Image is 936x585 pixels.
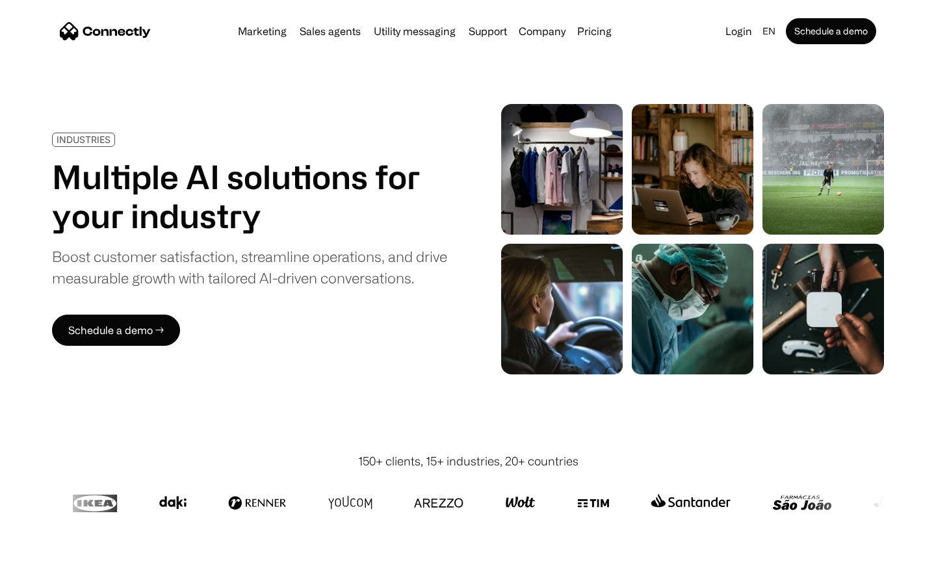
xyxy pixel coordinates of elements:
div: INDUSTRIES [57,135,110,144]
div: Company [519,22,565,40]
div: 150+ clients, 15+ industries, 20+ countries [358,452,578,470]
ul: Language list [26,562,78,580]
a: Utility messaging [369,26,461,36]
div: Boost customer satisfaction, streamline operations, and drive measurable growth with tailored AI-... [52,246,447,289]
a: Sales agents [294,26,366,36]
a: Login [720,22,757,40]
a: Schedule a demo → [52,315,180,346]
h1: Multiple AI solutions for your industry [52,157,447,235]
a: Schedule a demo [786,18,876,44]
a: Marketing [233,26,292,36]
div: en [762,22,775,40]
a: Support [463,26,512,36]
aside: Language selected: English [13,561,78,580]
a: Pricing [572,26,617,36]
